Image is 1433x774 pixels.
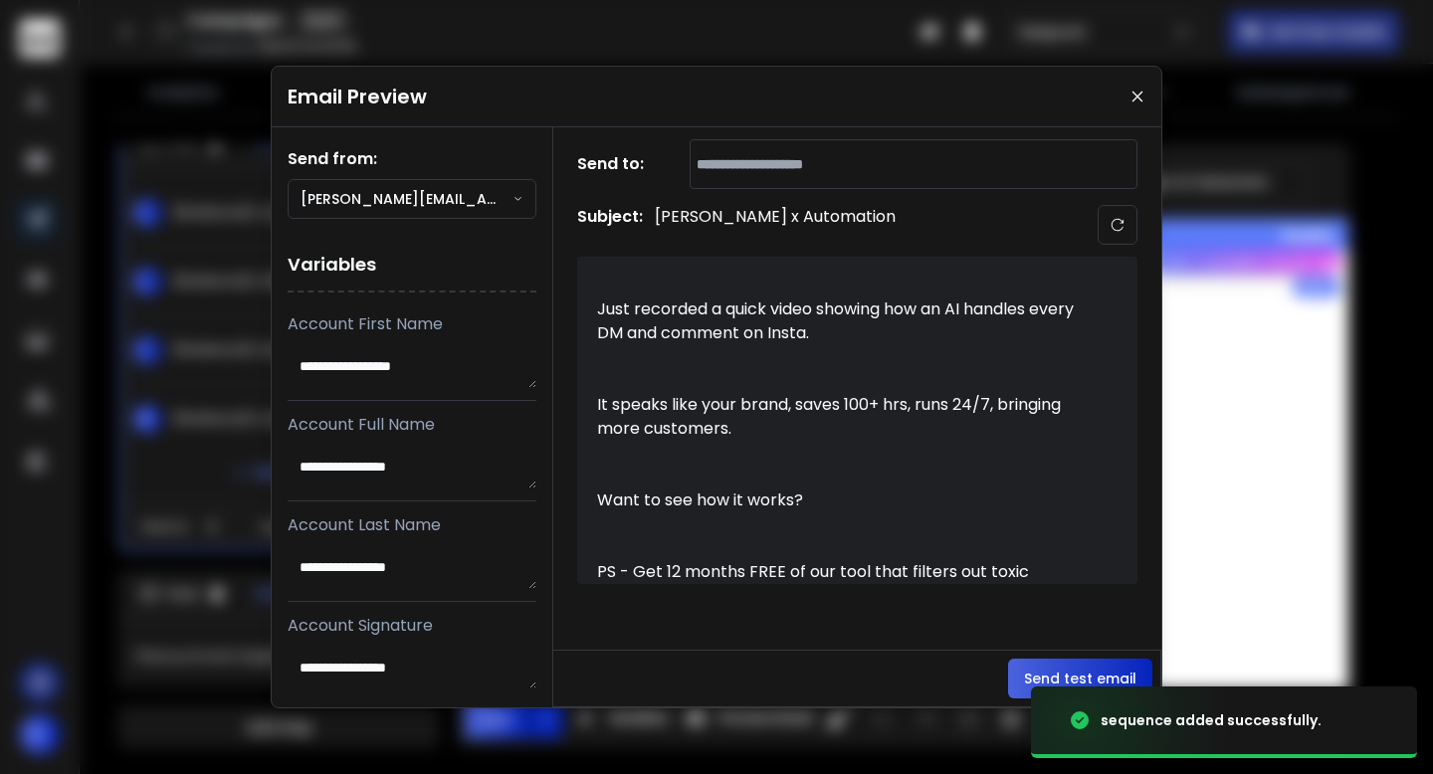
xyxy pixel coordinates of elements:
p: [PERSON_NAME] x Automation [655,205,896,245]
h1: Variables [288,239,536,292]
div: sequence added successfully. [1101,710,1322,730]
p: Account Signature [288,614,536,638]
p: [PERSON_NAME][EMAIL_ADDRESS][DOMAIN_NAME] [301,189,512,209]
h1: Subject: [577,205,643,245]
p: Account Last Name [288,513,536,537]
h1: Email Preview [288,83,427,110]
div: Hello [PERSON_NAME], noticed [PERSON_NAME]'s Instagram, i guess you're losing lots of potential l... [597,178,1095,466]
p: Account First Name [288,312,536,336]
h1: Send to: [577,152,657,176]
p: Account Full Name [288,413,536,437]
h1: Send from: [288,147,536,171]
button: Send test email [1008,659,1152,698]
